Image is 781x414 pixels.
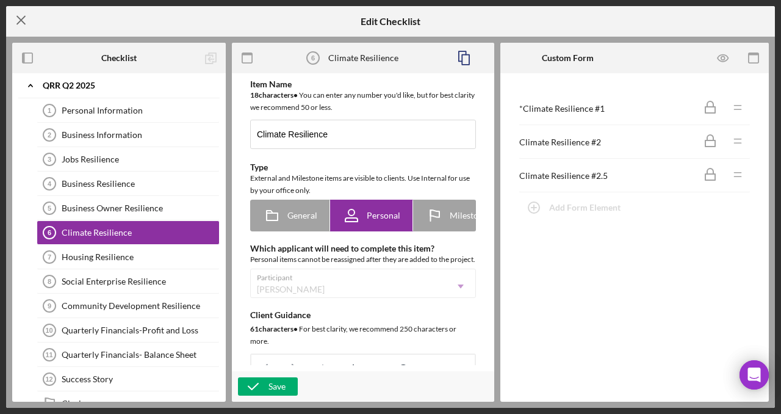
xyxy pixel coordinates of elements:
[280,361,301,378] button: Redo
[48,229,51,236] tspan: 6
[48,107,51,114] tspan: 1
[361,16,420,27] h5: Edit Checklist
[268,377,286,396] div: Save
[250,253,476,266] div: Personal items cannot be reassigned after they are added to the project.
[519,195,633,220] button: Add Form Element
[43,82,95,89] b: QRR Q2 2025
[367,211,400,220] span: Personal
[62,228,219,238] div: Climate Resilience
[37,147,220,172] a: 3Jobs Resilience
[250,172,476,197] div: External and Milestone items are visible to clients. Use Internal for use by your office only.
[62,252,219,262] div: Housing Resilience
[250,90,298,100] b: 18 character s •
[48,156,51,163] tspan: 3
[328,53,398,63] div: Climate Resilience
[62,399,219,409] div: Closing
[37,123,220,147] a: 2Business Information
[62,203,219,213] div: Business Owner Resilience
[250,79,476,89] div: Item Name
[250,323,476,347] div: For best clarity, we recommend 250 characters or more.
[37,343,220,367] a: 11Quarterly Financials- Balance Sheet
[450,211,488,220] span: Milestone
[287,211,317,220] span: General
[250,324,298,333] b: 61 character s •
[62,350,219,360] div: Quarterly Financials- Balance Sheet
[37,294,220,318] a: 9Community Development Resilience
[250,310,476,320] div: Client Guidance
[37,172,220,196] a: 4Business Resilience
[37,367,220,391] a: 12Success Story
[45,327,52,334] tspan: 10
[62,130,219,140] div: Business Information
[48,278,51,285] tspan: 8
[48,302,51,310] tspan: 9
[62,154,219,164] div: Jobs Resilience
[519,137,695,147] div: Climate Resilience #2
[45,376,52,383] tspan: 12
[393,361,414,378] button: Emojis
[740,360,769,390] div: Open Intercom Messenger
[429,361,450,378] button: Reveal or hide additional toolbar items
[37,98,220,123] a: 1Personal Information
[238,377,298,396] button: Save
[62,325,219,335] div: Quarterly Financials-Profit and Loss
[549,195,621,220] div: Add Form Element
[259,361,279,378] button: Undo
[519,171,695,181] div: Climate Resilience #2.5
[37,220,220,245] a: 6Climate Resilience
[62,106,219,115] div: Personal Information
[542,53,594,63] b: Custom Form
[250,244,476,253] div: Which applicant will need to complete this item?
[48,180,52,187] tspan: 4
[48,205,51,212] tspan: 5
[62,301,219,311] div: Community Development Resilience
[48,131,51,139] tspan: 2
[37,245,220,269] a: 7Housing Resilience
[519,104,695,114] div: * Climate Resilience #1
[37,318,220,343] a: 10Quarterly Financials-Profit and Loss
[62,277,219,286] div: Social Enterprise Resilience
[62,374,219,384] div: Success Story
[250,89,476,114] div: You can enter any number you'd like, but for best clarity we recommend 50 or less.
[347,361,378,378] div: Numbered list
[316,361,347,378] div: Bullet list
[311,54,314,62] tspan: 6
[250,162,476,172] div: Type
[48,253,51,261] tspan: 7
[37,196,220,220] a: 5Business Owner Resilience
[45,351,52,358] tspan: 11
[62,179,219,189] div: Business Resilience
[101,53,137,63] b: Checklist
[37,269,220,294] a: 8Social Enterprise Resilience
[10,10,214,37] div: Please provide climate resilience responses for this quarter.
[10,10,214,37] body: Rich Text Area. Press ALT-0 for help.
